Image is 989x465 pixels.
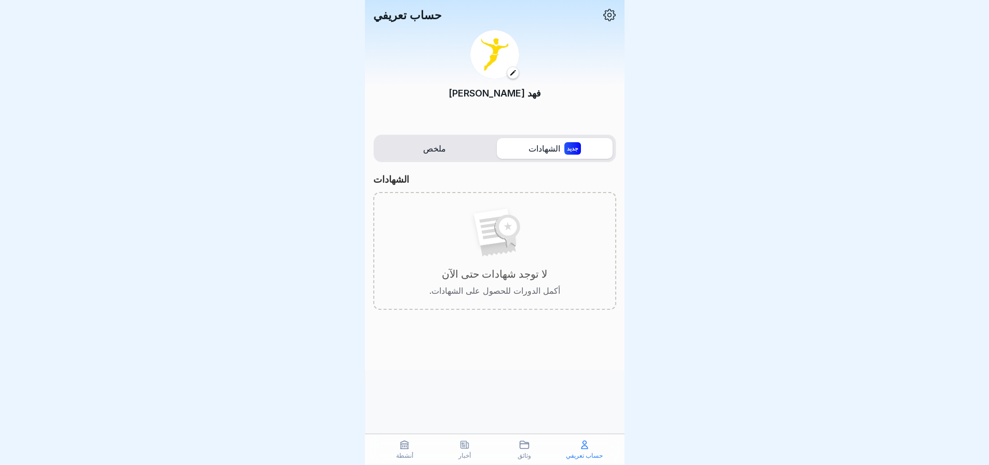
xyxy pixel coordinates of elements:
font: جديد [567,145,578,152]
font: حساب تعريفي [566,452,603,459]
font: أنشطة [396,452,413,459]
font: الشهادات [529,143,560,154]
font: لا توجد شهادات حتى الآن [442,268,547,280]
font: [PERSON_NAME] [449,88,525,99]
font: ملخص [423,143,446,154]
font: وثائق [518,452,531,459]
font: أخبار [458,452,471,459]
font: الشهادات [373,174,409,185]
img: vd4jgc378hxa8p7qw0fvrl7x.png [470,30,519,79]
font: أكمل الدورات للحصول على الشهادات. [429,285,560,296]
font: فهد [527,88,541,99]
font: حساب تعريفي [373,8,442,22]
